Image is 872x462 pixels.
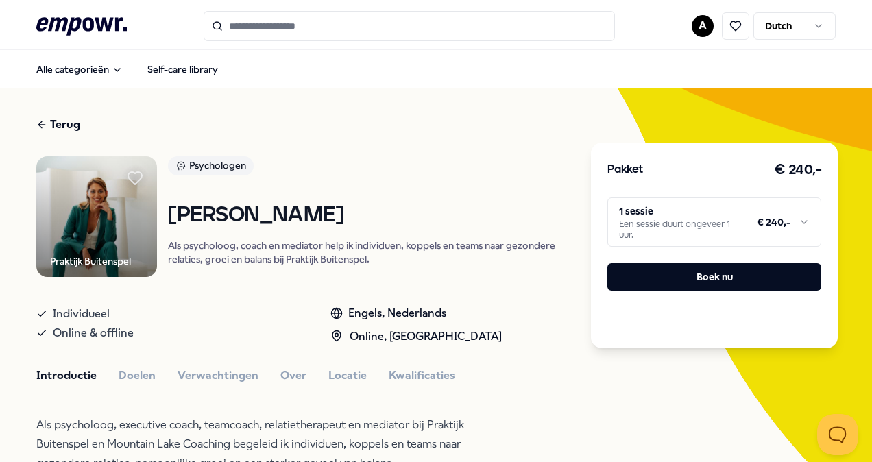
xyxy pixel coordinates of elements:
button: Doelen [119,367,156,385]
a: Psychologen [168,156,569,180]
div: Engels, Nederlands [330,304,502,322]
div: Praktijk Buitenspel [50,254,131,269]
div: Online, [GEOGRAPHIC_DATA] [330,328,502,345]
iframe: Help Scout Beacon - Open [817,414,858,455]
button: Boek nu [607,263,821,291]
button: Locatie [328,367,367,385]
h3: Pakket [607,161,643,179]
button: Introductie [36,367,97,385]
div: Terug [36,116,80,134]
button: Alle categorieën [25,56,134,83]
img: Product Image [36,156,157,277]
h1: [PERSON_NAME] [168,204,569,228]
span: Online & offline [53,324,134,343]
input: Search for products, categories or subcategories [204,11,615,41]
nav: Main [25,56,229,83]
button: Over [280,367,306,385]
button: Verwachtingen [178,367,258,385]
div: Psychologen [168,156,254,175]
a: Self-care library [136,56,229,83]
p: Als psycholoog, coach en mediator help ik individuen, koppels en teams naar gezondere relaties, g... [168,239,569,266]
button: Kwalificaties [389,367,455,385]
span: Individueel [53,304,110,324]
button: A [692,15,714,37]
h3: € 240,- [774,159,822,181]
